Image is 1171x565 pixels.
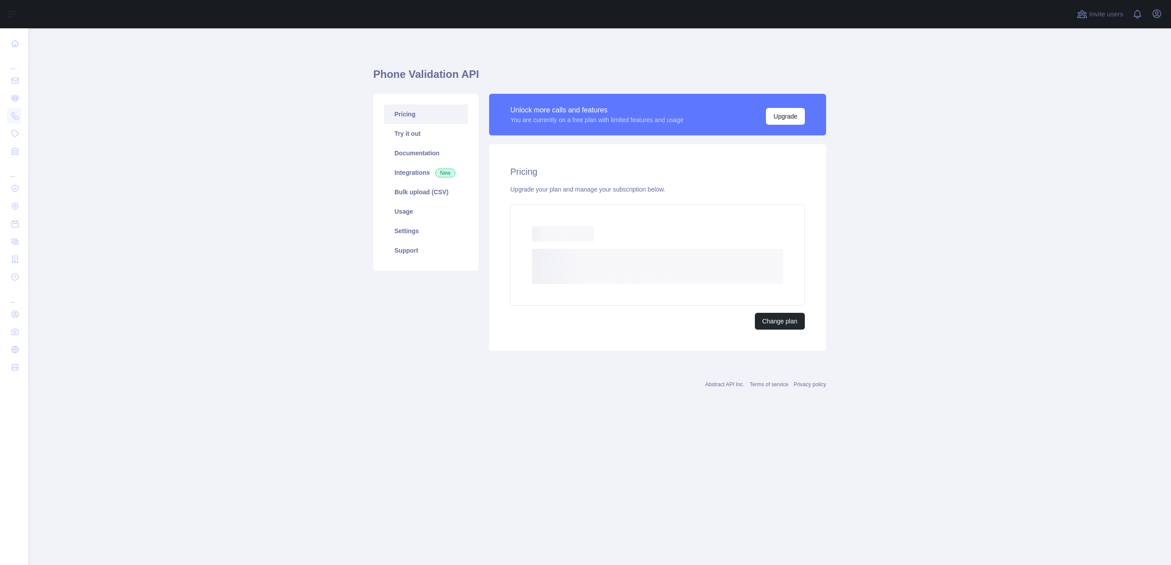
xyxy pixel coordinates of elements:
button: Invite users [1075,7,1125,21]
span: New [435,169,455,177]
div: ... [7,53,21,71]
h1: Phone Validation API [373,67,826,88]
a: Support [384,241,468,260]
div: You are currently on a free plan with limited features and usage [510,115,684,124]
a: Documentation [384,143,468,163]
a: Pricing [384,104,468,124]
div: Upgrade your plan and manage your subscription below. [510,185,805,194]
a: Settings [384,221,468,241]
a: Usage [384,202,468,221]
h2: Pricing [510,165,805,178]
a: Try it out [384,124,468,143]
a: Abstract API Inc. [705,381,745,388]
a: Integrations New [384,163,468,182]
div: ... [7,287,21,304]
div: ... [7,161,21,179]
span: Invite users [1089,9,1123,19]
a: Terms of service [750,381,788,388]
a: Privacy policy [794,381,826,388]
a: Bulk upload (CSV) [384,182,468,202]
div: Unlock more calls and features [510,105,684,115]
button: Change plan [755,313,805,330]
button: Upgrade [766,108,805,125]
